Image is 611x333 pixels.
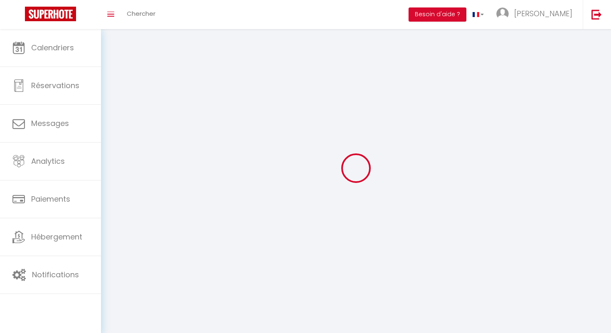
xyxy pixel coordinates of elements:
[409,7,466,22] button: Besoin d'aide ?
[591,9,602,20] img: logout
[496,7,509,20] img: ...
[32,269,79,280] span: Notifications
[31,156,65,166] span: Analytics
[31,42,74,53] span: Calendriers
[25,7,76,21] img: Super Booking
[31,194,70,204] span: Paiements
[514,8,572,19] span: [PERSON_NAME]
[31,118,69,128] span: Messages
[127,9,155,18] span: Chercher
[31,232,82,242] span: Hébergement
[31,80,79,91] span: Réservations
